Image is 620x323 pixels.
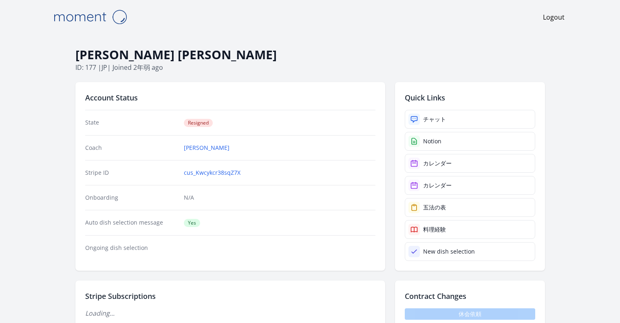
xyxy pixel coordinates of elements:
h2: Account Status [85,92,375,103]
dt: Coach [85,144,178,152]
h2: Quick Links [405,92,535,103]
dt: Ongoing dish selection [85,244,178,252]
dt: Stripe ID [85,169,178,177]
a: Logout [543,12,565,22]
a: Notion [405,132,535,151]
div: カレンダー [423,181,452,189]
div: 料理経験 [423,225,446,234]
span: 休会依頼 [405,308,535,320]
div: カレンダー [423,159,452,167]
dt: Onboarding [85,194,178,202]
span: Yes [184,219,200,227]
span: jp [101,63,107,72]
div: New dish selection [423,247,475,256]
dt: Auto dish selection message [85,218,178,227]
div: チャット [423,115,446,123]
p: ID: 177 | | Joined 2年弱 ago [75,62,545,72]
h1: [PERSON_NAME] [PERSON_NAME] [75,47,545,62]
a: 料理経験 [405,220,535,239]
div: 五法の表 [423,203,446,212]
h2: Contract Changes [405,290,535,302]
h2: Stripe Subscriptions [85,290,375,302]
p: N/A [184,194,375,202]
span: Resigned [184,119,213,127]
div: Notion [423,137,441,145]
a: [PERSON_NAME] [184,144,229,152]
dt: State [85,118,178,127]
a: カレンダー [405,154,535,173]
p: Loading... [85,308,375,318]
a: cus_Kwcykcr38sqZ7X [184,169,240,177]
a: チャット [405,110,535,129]
a: 五法の表 [405,198,535,217]
a: New dish selection [405,242,535,261]
a: カレンダー [405,176,535,195]
img: Moment [49,7,131,27]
